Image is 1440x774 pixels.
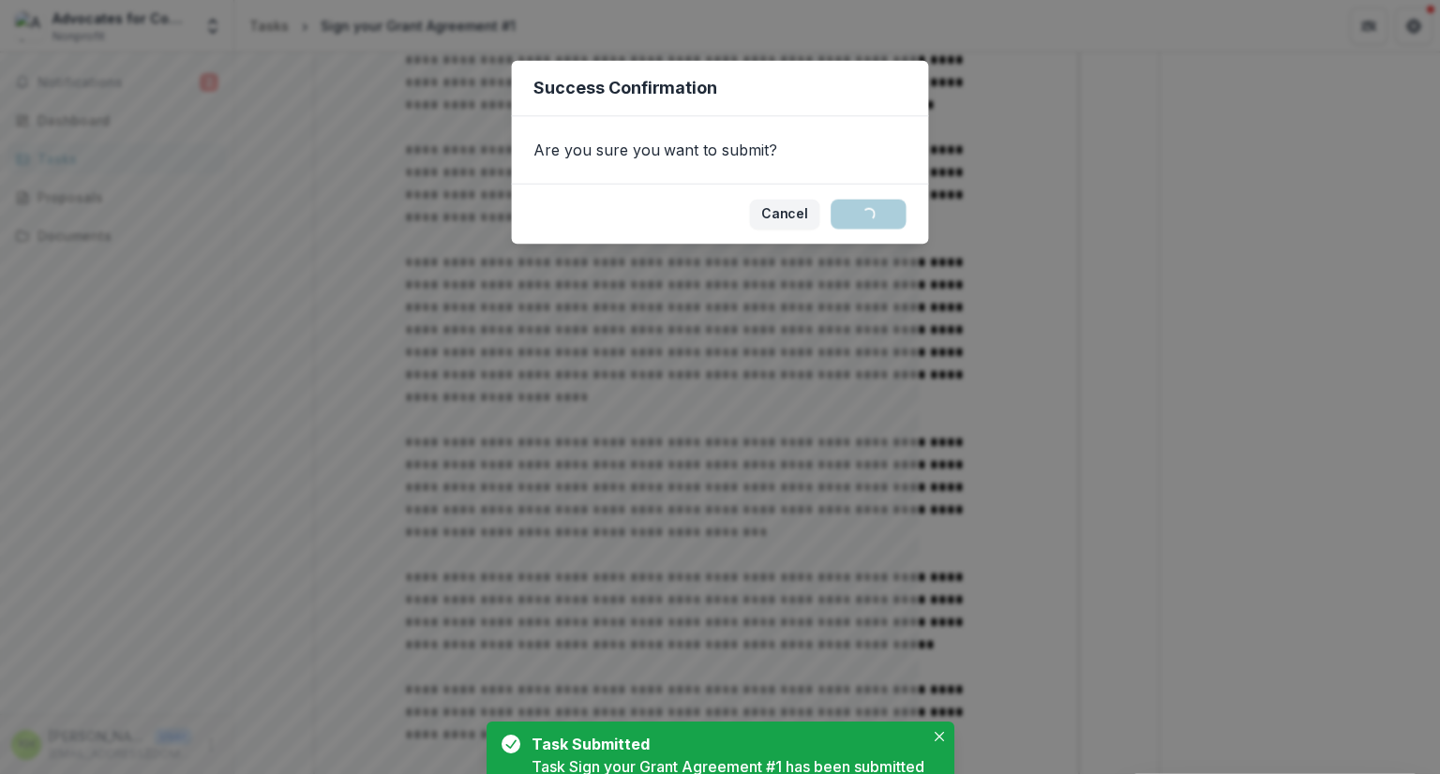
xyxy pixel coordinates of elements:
[532,733,917,755] div: Task Submitted
[928,725,951,748] button: Close
[750,200,819,230] button: Cancel
[512,116,929,183] div: Are you sure you want to submit?
[512,61,929,117] header: Success Confirmation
